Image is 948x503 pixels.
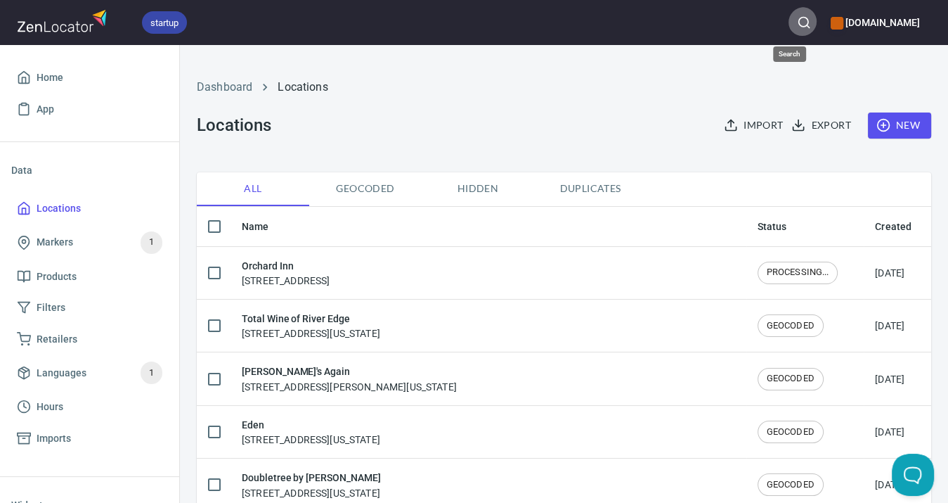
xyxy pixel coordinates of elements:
[242,364,457,379] h6: [PERSON_NAME]'s Again
[11,324,168,355] a: Retailers
[11,153,168,187] li: Data
[864,207,931,247] th: Created
[142,11,187,34] div: startup
[141,234,162,250] span: 1
[831,17,843,30] button: color-CE600E
[242,311,380,326] h6: Total Wine of River Edge
[37,331,77,348] span: Retailers
[746,207,864,247] th: Status
[37,364,86,382] span: Languages
[242,417,380,433] h6: Eden
[242,470,381,485] h6: Doubletree by [PERSON_NAME]
[879,117,920,134] span: New
[278,80,327,94] a: Locations
[230,207,746,247] th: Name
[758,478,823,492] span: GEOCODED
[892,454,934,496] iframe: Help Scout Beacon - Open
[318,180,413,198] span: Geocoded
[11,292,168,324] a: Filters
[11,62,168,94] a: Home
[875,478,904,492] div: [DATE]
[37,299,65,317] span: Filters
[141,365,162,381] span: 1
[721,113,788,139] button: Import
[11,261,168,293] a: Products
[242,417,380,447] div: [STREET_ADDRESS][US_STATE]
[831,15,920,30] h6: [DOMAIN_NAME]
[242,470,381,499] div: [STREET_ADDRESS][US_STATE]
[11,193,168,224] a: Locations
[11,423,168,454] a: Imports
[875,319,904,333] div: [DATE]
[758,372,823,386] span: GEOCODED
[205,180,301,198] span: All
[727,117,783,134] span: Import
[758,266,838,279] span: PROCESSING...
[758,426,823,439] span: GEOCODED
[11,94,168,125] a: App
[11,391,168,423] a: Hours
[37,69,63,87] span: Home
[37,398,63,416] span: Hours
[142,15,187,30] span: startup
[758,319,823,333] span: GEOCODED
[37,200,81,217] span: Locations
[875,372,904,386] div: [DATE]
[11,355,168,391] a: Languages1
[794,117,850,134] span: Export
[430,180,526,198] span: Hidden
[37,234,73,251] span: Markers
[868,113,931,139] button: New
[242,258,330,274] h6: Orchard Inn
[197,79,931,96] nav: breadcrumb
[37,268,77,286] span: Products
[875,425,904,439] div: [DATE]
[875,266,904,280] div: [DATE]
[242,258,330,288] div: [STREET_ADDRESS]
[543,180,638,198] span: Duplicates
[17,6,111,36] img: zenlocator
[197,115,271,135] h3: Locations
[37,101,54,118] span: App
[788,113,856,139] button: Export
[11,224,168,261] a: Markers1
[37,430,71,447] span: Imports
[197,80,252,94] a: Dashboard
[242,364,457,393] div: [STREET_ADDRESS][PERSON_NAME][US_STATE]
[242,311,380,340] div: [STREET_ADDRESS][US_STATE]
